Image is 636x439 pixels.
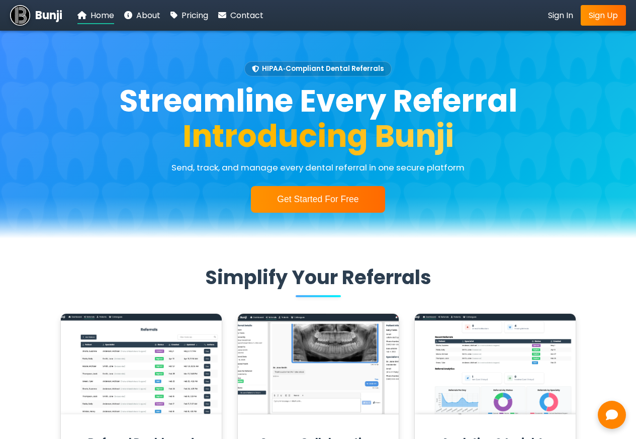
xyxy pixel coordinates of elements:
[251,186,385,213] button: Get Started For Free
[581,5,626,26] a: Sign Up
[598,401,626,429] button: Open chat
[589,10,618,21] span: Sign Up
[238,314,415,414] img: Secure Collaboration screenshot
[136,10,160,21] span: About
[548,9,573,22] a: Sign In
[415,314,592,414] img: Analytics & Insights screenshot
[171,161,465,174] p: Send, track, and manage every dental referral in one secure platform
[124,9,160,22] a: About
[183,115,454,157] span: Introducing Bunji
[548,10,573,21] span: Sign In
[72,266,565,289] h2: Simplify Your Referrals
[244,61,392,76] span: HIPAA‑Compliant Dental Referrals
[10,5,62,25] a: Bunji
[77,9,114,22] a: Home
[119,79,517,122] span: Streamline Every Referral
[10,5,30,25] img: Bunji Dental Referral Management
[170,9,208,22] a: Pricing
[35,7,62,24] span: Bunji
[230,10,263,21] span: Contact
[90,10,114,21] span: Home
[218,9,263,22] a: Contact
[61,314,238,414] img: Referral Dashboard screenshot
[181,10,208,21] span: Pricing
